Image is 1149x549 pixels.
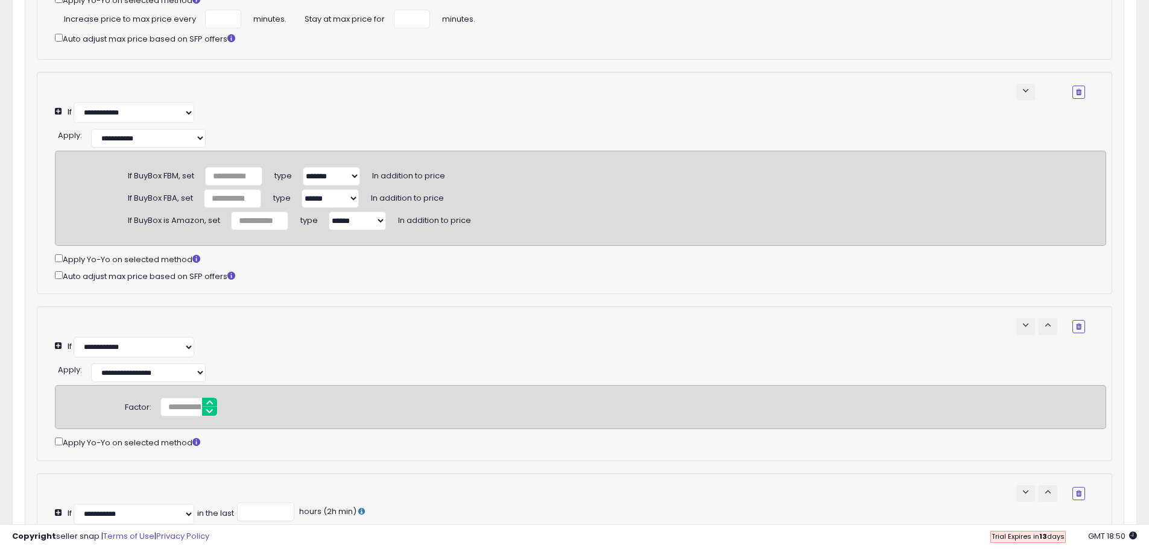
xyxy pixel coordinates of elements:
div: seller snap | | [12,531,209,542]
div: If BuyBox FBM, set [128,166,194,182]
span: type [274,166,292,181]
span: minutes. [253,10,286,25]
span: In addition to price [371,188,444,204]
a: Privacy Policy [156,530,209,542]
button: keyboard_arrow_up [1039,485,1057,502]
div: : [58,126,82,142]
span: type [300,210,318,226]
span: Apply [58,130,80,141]
span: keyboard_arrow_up [1042,486,1054,498]
span: In addition to price [372,166,445,181]
div: Factor: [125,398,151,413]
i: Remove Condition [1076,89,1081,96]
div: : [58,360,82,376]
a: Terms of Use [103,530,154,542]
span: Apply [58,364,80,375]
span: keyboard_arrow_up [1042,319,1054,331]
span: keyboard_arrow_down [1020,486,1031,498]
span: In addition to price [398,210,471,226]
div: Auto adjust max price based on SFP offers [55,31,1085,45]
i: Remove Condition [1076,323,1081,330]
div: If BuyBox is Amazon, set [128,211,220,227]
span: Trial Expires in days [992,532,1065,541]
b: 13 [1039,532,1047,541]
span: keyboard_arrow_down [1020,319,1031,331]
button: keyboard_arrow_down [1016,318,1035,335]
div: in the last [197,508,234,519]
span: keyboard_arrow_down [1020,85,1031,96]
span: minutes. [442,10,475,25]
div: Auto adjust max price based on SFP offers [55,269,1106,283]
button: keyboard_arrow_up [1039,318,1057,335]
button: keyboard_arrow_down [1016,84,1035,101]
div: Apply Yo-Yo on selected method [55,435,1106,449]
button: keyboard_arrow_down [1016,485,1035,502]
span: 2025-10-8 18:50 GMT [1088,530,1137,542]
div: If BuyBox FBA, set [128,189,193,204]
span: Increase price to max price every [64,10,196,25]
i: Remove Condition [1076,490,1081,497]
span: type [273,188,291,204]
span: Stay at max price for [305,10,385,25]
strong: Copyright [12,530,56,542]
div: Apply Yo-Yo on selected method [55,252,1106,266]
span: hours (2h min) [297,506,356,517]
